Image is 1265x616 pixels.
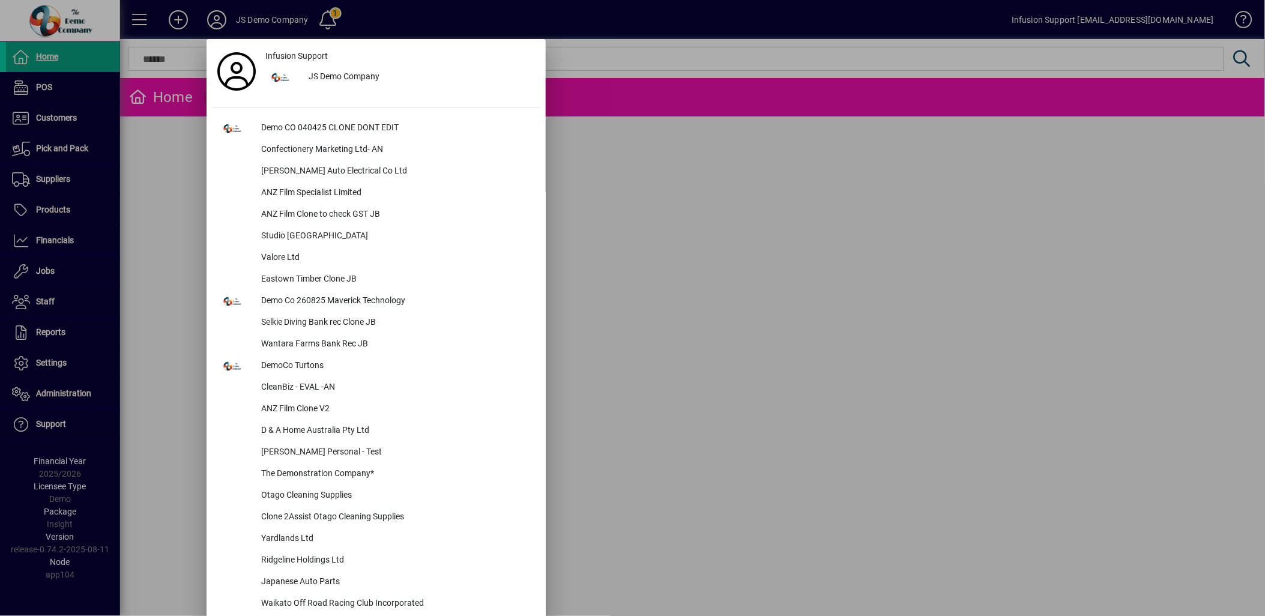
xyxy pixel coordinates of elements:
[213,334,540,355] button: Wantara Farms Bank Rec JB
[252,420,540,442] div: D & A Home Australia Pty Ltd
[213,572,540,593] button: Japanese Auto Parts
[252,226,540,247] div: Studio [GEOGRAPHIC_DATA]
[252,593,540,615] div: Waikato Off Road Racing Club Incorporated
[213,139,540,161] button: Confectionery Marketing Ltd- AN
[213,204,540,226] button: ANZ Film Clone to check GST JB
[252,247,540,269] div: Valore Ltd
[213,355,540,377] button: DemoCo Turtons
[261,67,540,88] button: JS Demo Company
[299,67,540,88] div: JS Demo Company
[265,50,328,62] span: Infusion Support
[252,528,540,550] div: Yardlands Ltd
[213,442,540,464] button: [PERSON_NAME] Personal - Test
[252,442,540,464] div: [PERSON_NAME] Personal - Test
[213,420,540,442] button: D & A Home Australia Pty Ltd
[252,377,540,399] div: CleanBiz - EVAL -AN
[261,45,540,67] a: Infusion Support
[213,161,540,183] button: [PERSON_NAME] Auto Electrical Co Ltd
[213,485,540,507] button: Otago Cleaning Supplies
[252,572,540,593] div: Japanese Auto Parts
[252,269,540,291] div: Eastown Timber Clone JB
[213,226,540,247] button: Studio [GEOGRAPHIC_DATA]
[252,312,540,334] div: Selkie Diving Bank rec Clone JB
[213,291,540,312] button: Demo Co 260825 Maverick Technology
[213,550,540,572] button: Ridgeline Holdings Ltd
[252,139,540,161] div: Confectionery Marketing Ltd- AN
[213,377,540,399] button: CleanBiz - EVAL -AN
[213,269,540,291] button: Eastown Timber Clone JB
[252,464,540,485] div: The Demonstration Company*
[252,118,540,139] div: Demo CO 040425 CLONE DONT EDIT
[213,183,540,204] button: ANZ Film Specialist Limited
[213,399,540,420] button: ANZ Film Clone V2
[213,464,540,485] button: The Demonstration Company*
[213,593,540,615] button: Waikato Off Road Racing Club Incorporated
[252,161,540,183] div: [PERSON_NAME] Auto Electrical Co Ltd
[252,204,540,226] div: ANZ Film Clone to check GST JB
[252,291,540,312] div: Demo Co 260825 Maverick Technology
[252,485,540,507] div: Otago Cleaning Supplies
[213,118,540,139] button: Demo CO 040425 CLONE DONT EDIT
[252,183,540,204] div: ANZ Film Specialist Limited
[252,334,540,355] div: Wantara Farms Bank Rec JB
[252,355,540,377] div: DemoCo Turtons
[252,550,540,572] div: Ridgeline Holdings Ltd
[213,247,540,269] button: Valore Ltd
[252,507,540,528] div: Clone 2Assist Otago Cleaning Supplies
[213,312,540,334] button: Selkie Diving Bank rec Clone JB
[213,507,540,528] button: Clone 2Assist Otago Cleaning Supplies
[213,528,540,550] button: Yardlands Ltd
[252,399,540,420] div: ANZ Film Clone V2
[213,61,261,82] a: Profile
